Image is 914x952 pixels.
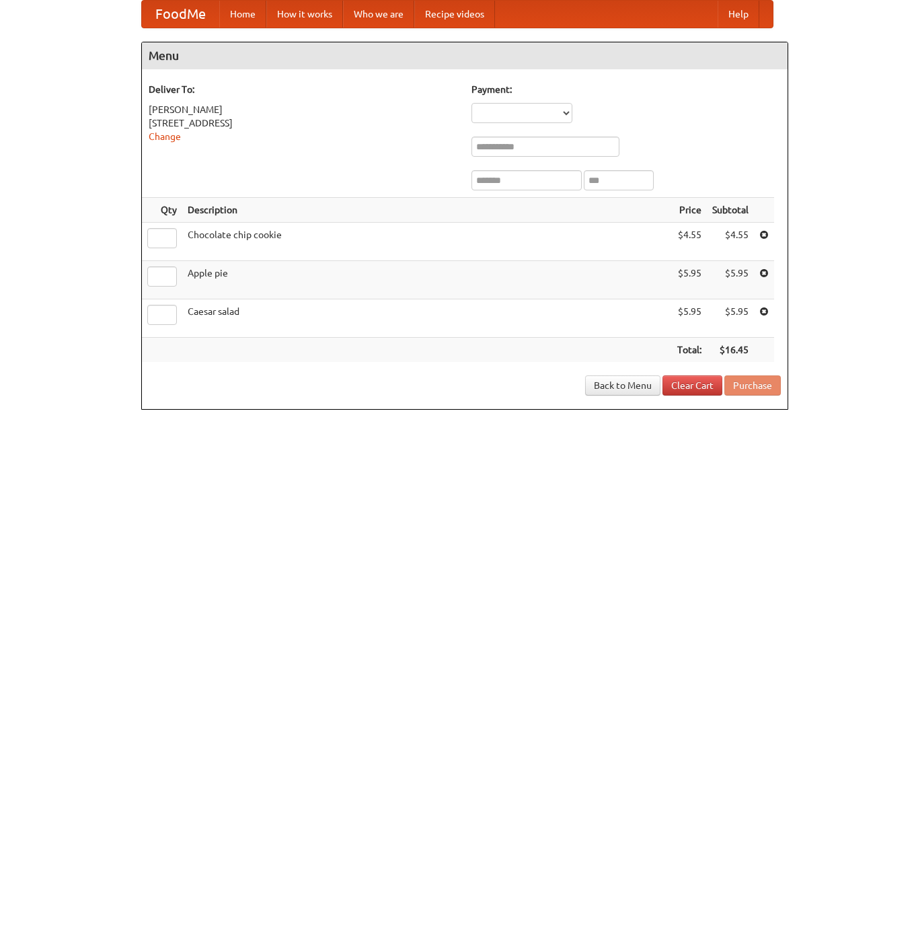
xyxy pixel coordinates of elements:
[672,338,707,363] th: Total:
[149,131,181,142] a: Change
[149,83,458,96] h5: Deliver To:
[707,338,754,363] th: $16.45
[219,1,266,28] a: Home
[414,1,495,28] a: Recipe videos
[707,299,754,338] td: $5.95
[672,198,707,223] th: Price
[182,261,672,299] td: Apple pie
[182,223,672,261] td: Chocolate chip cookie
[585,375,660,396] a: Back to Menu
[149,103,458,116] div: [PERSON_NAME]
[471,83,781,96] h5: Payment:
[142,198,182,223] th: Qty
[266,1,343,28] a: How it works
[149,116,458,130] div: [STREET_ADDRESS]
[707,198,754,223] th: Subtotal
[142,42,788,69] h4: Menu
[707,223,754,261] td: $4.55
[672,299,707,338] td: $5.95
[182,198,672,223] th: Description
[662,375,722,396] a: Clear Cart
[343,1,414,28] a: Who we are
[672,223,707,261] td: $4.55
[724,375,781,396] button: Purchase
[182,299,672,338] td: Caesar salad
[707,261,754,299] td: $5.95
[718,1,759,28] a: Help
[672,261,707,299] td: $5.95
[142,1,219,28] a: FoodMe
